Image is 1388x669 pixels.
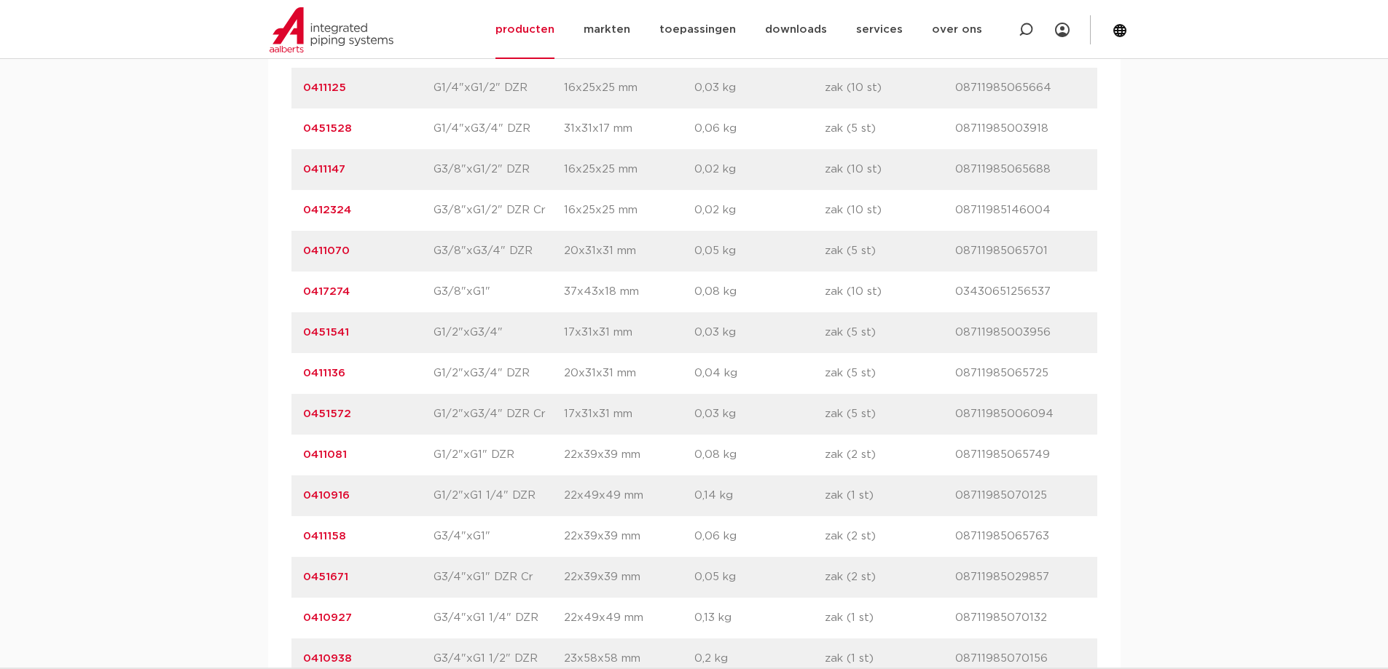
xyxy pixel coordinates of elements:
a: 0411125 [303,82,346,93]
p: 0,08 kg [694,283,825,301]
p: zak (1 st) [825,609,955,627]
p: 0,02 kg [694,202,825,219]
p: 22x39x39 mm [564,446,694,464]
p: G1/2"xG3/4" DZR Cr [434,405,564,423]
p: zak (1 st) [825,487,955,504]
a: 0451671 [303,571,348,582]
p: G3/4"xG1" [434,528,564,545]
p: G1/2"xG1 1/4" DZR [434,487,564,504]
a: 0417274 [303,286,350,297]
p: zak (10 st) [825,283,955,301]
p: zak (1 st) [825,650,955,668]
p: 17x31x31 mm [564,324,694,341]
p: zak (2 st) [825,569,955,586]
p: zak (5 st) [825,242,955,260]
p: 08711985070132 [955,609,1086,627]
p: G3/8"xG3/4" DZR [434,242,564,260]
p: 08711985003918 [955,120,1086,138]
p: 0,08 kg [694,446,825,464]
p: 0,2 kg [694,650,825,668]
p: 08711985065749 [955,446,1086,464]
a: 0411147 [303,164,345,175]
p: 08711985065664 [955,79,1086,97]
p: 08711985065725 [955,365,1086,382]
p: 0,14 kg [694,487,825,504]
p: 22x39x39 mm [564,569,694,586]
a: 0411070 [303,245,350,256]
p: 0,05 kg [694,569,825,586]
p: 0,06 kg [694,120,825,138]
p: zak (10 st) [825,161,955,178]
p: G1/2"xG3/4" DZR [434,365,564,382]
a: 0410916 [303,490,350,501]
p: 0,02 kg [694,161,825,178]
p: 22x39x39 mm [564,528,694,545]
a: 0410938 [303,653,352,664]
p: 0,06 kg [694,528,825,545]
p: G1/4"xG3/4" DZR [434,120,564,138]
p: G1/2"xG3/4" [434,324,564,341]
p: 22x49x49 mm [564,609,694,627]
p: 08711985065763 [955,528,1086,545]
p: 08711985065688 [955,161,1086,178]
p: 08711985146004 [955,202,1086,219]
p: G3/8"xG1/2" DZR Cr [434,202,564,219]
p: 16x25x25 mm [564,161,694,178]
p: G3/4"xG1" DZR Cr [434,569,564,586]
p: 08711985065701 [955,242,1086,260]
p: zak (10 st) [825,202,955,219]
p: 0,03 kg [694,79,825,97]
a: 0451572 [303,408,351,419]
p: G3/4"xG1 1/4" DZR [434,609,564,627]
p: zak (5 st) [825,405,955,423]
p: 22x49x49 mm [564,487,694,504]
p: G1/2"xG1" DZR [434,446,564,464]
p: zak (5 st) [825,365,955,382]
a: 0451528 [303,123,352,134]
p: 37x43x18 mm [564,283,694,301]
p: 08711985070125 [955,487,1086,504]
a: 0411136 [303,368,345,379]
p: zak (10 st) [825,79,955,97]
p: G1/4"xG1/2" DZR [434,79,564,97]
p: 0,03 kg [694,405,825,423]
p: zak (5 st) [825,324,955,341]
p: 20x31x31 mm [564,365,694,382]
p: zak (2 st) [825,528,955,545]
p: 0,13 kg [694,609,825,627]
p: 0,03 kg [694,324,825,341]
p: 23x58x58 mm [564,650,694,668]
p: 0,05 kg [694,242,825,260]
p: zak (5 st) [825,120,955,138]
a: 0411158 [303,531,346,542]
a: 0412324 [303,205,351,215]
p: 03430651256537 [955,283,1086,301]
p: 31x31x17 mm [564,120,694,138]
p: G3/4"xG1 1/2" DZR [434,650,564,668]
p: 08711985070156 [955,650,1086,668]
p: zak (2 st) [825,446,955,464]
p: 16x25x25 mm [564,202,694,219]
p: G3/8"xG1" [434,283,564,301]
p: G3/8"xG1/2" DZR [434,161,564,178]
a: 0411081 [303,449,347,460]
p: 16x25x25 mm [564,79,694,97]
p: 17x31x31 mm [564,405,694,423]
a: 0451541 [303,327,349,338]
p: 0,04 kg [694,365,825,382]
p: 08711985003956 [955,324,1086,341]
p: 20x31x31 mm [564,242,694,260]
a: 0410927 [303,612,352,623]
p: 08711985006094 [955,405,1086,423]
p: 08711985029857 [955,569,1086,586]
